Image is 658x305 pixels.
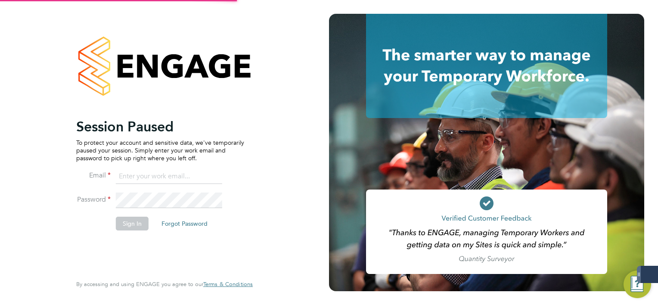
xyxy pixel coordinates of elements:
[76,139,244,162] p: To protect your account and sensitive data, we've temporarily paused your session. Simply enter y...
[203,281,253,288] a: Terms & Conditions
[76,280,253,288] span: By accessing and using ENGAGE you agree to our
[624,271,651,298] button: Engage Resource Center
[116,169,222,184] input: Enter your work email...
[76,195,111,204] label: Password
[203,280,253,288] span: Terms & Conditions
[116,217,149,230] button: Sign In
[76,118,244,135] h2: Session Paused
[76,171,111,180] label: Email
[155,217,214,230] button: Forgot Password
